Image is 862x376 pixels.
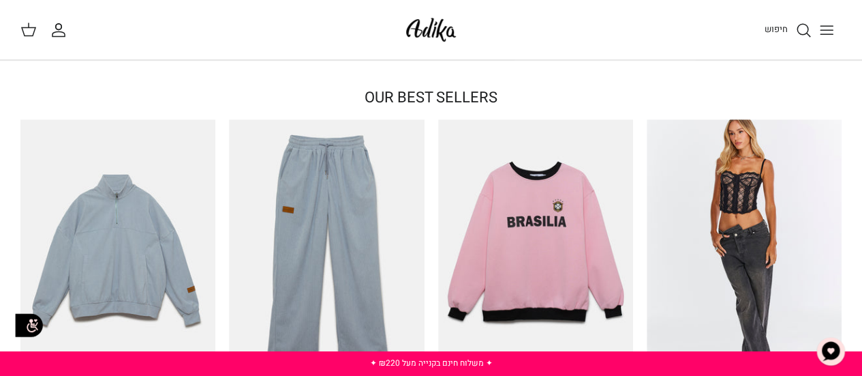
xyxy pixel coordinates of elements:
a: החשבון שלי [50,22,72,38]
img: accessibility_icon02.svg [10,306,48,344]
img: Adika IL [402,14,460,46]
button: Toggle menu [812,15,842,45]
a: OUR BEST SELLERS [365,87,497,109]
span: חיפוש [765,23,788,35]
button: צ'אט [810,331,851,372]
a: ✦ משלוח חינם בקנייה מעל ₪220 ✦ [370,357,493,369]
a: חיפוש [765,22,812,38]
